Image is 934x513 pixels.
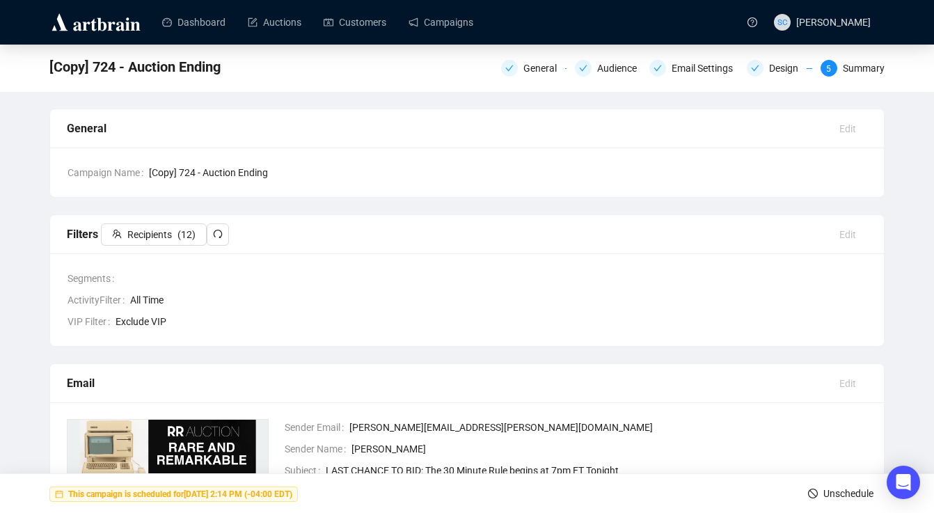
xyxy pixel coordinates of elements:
[49,11,143,33] img: logo
[751,64,759,72] span: check
[597,60,645,77] div: Audience
[67,374,828,392] div: Email
[55,490,63,498] span: calendar
[654,64,662,72] span: check
[351,441,868,457] span: [PERSON_NAME]
[49,56,221,78] span: [Copy] 724 - Auction Ending
[285,441,351,457] span: Sender Name
[101,223,207,246] button: Recipients(12)
[828,372,867,395] button: Edit
[349,420,868,435] span: [PERSON_NAME][EMAIL_ADDRESS][PERSON_NAME][DOMAIN_NAME]
[808,489,818,498] span: stop
[501,60,567,77] div: General
[116,314,867,329] span: Exclude VIP
[579,64,587,72] span: check
[68,489,292,499] strong: This campaign is scheduled for [DATE] 2:14 PM (-04:00 EDT)
[130,292,867,308] span: All Time
[672,60,741,77] div: Email Settings
[826,64,831,74] span: 5
[149,165,867,180] span: [Copy] 724 - Auction Ending
[828,118,867,140] button: Edit
[285,420,349,435] span: Sender Email
[505,64,514,72] span: check
[67,120,828,137] div: General
[162,4,225,40] a: Dashboard
[649,60,738,77] div: Email Settings
[796,17,871,28] span: [PERSON_NAME]
[769,60,807,77] div: Design
[127,227,172,242] span: Recipients
[523,60,565,77] div: General
[326,463,868,478] span: LAST CHANCE TO BID: The 30 Minute Rule begins at 7pm ET Tonight
[747,17,757,27] span: question-circle
[213,229,223,239] span: redo
[828,223,867,246] button: Edit
[797,482,885,505] button: Unschedule
[887,466,920,499] div: Open Intercom Messenger
[112,229,122,239] span: team
[177,227,196,242] span: ( 12 )
[843,60,885,77] div: Summary
[67,228,229,241] span: Filters
[68,314,116,329] span: VIP Filter
[68,271,120,286] span: Segments
[68,292,130,308] span: ActivityFilter
[777,15,787,29] span: SC
[285,463,326,478] span: Subject
[747,60,812,77] div: Design
[575,60,640,77] div: Audience
[823,474,873,513] span: Unschedule
[248,4,301,40] a: Auctions
[324,4,386,40] a: Customers
[68,165,149,180] span: Campaign Name
[821,60,885,77] div: 5Summary
[409,4,473,40] a: Campaigns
